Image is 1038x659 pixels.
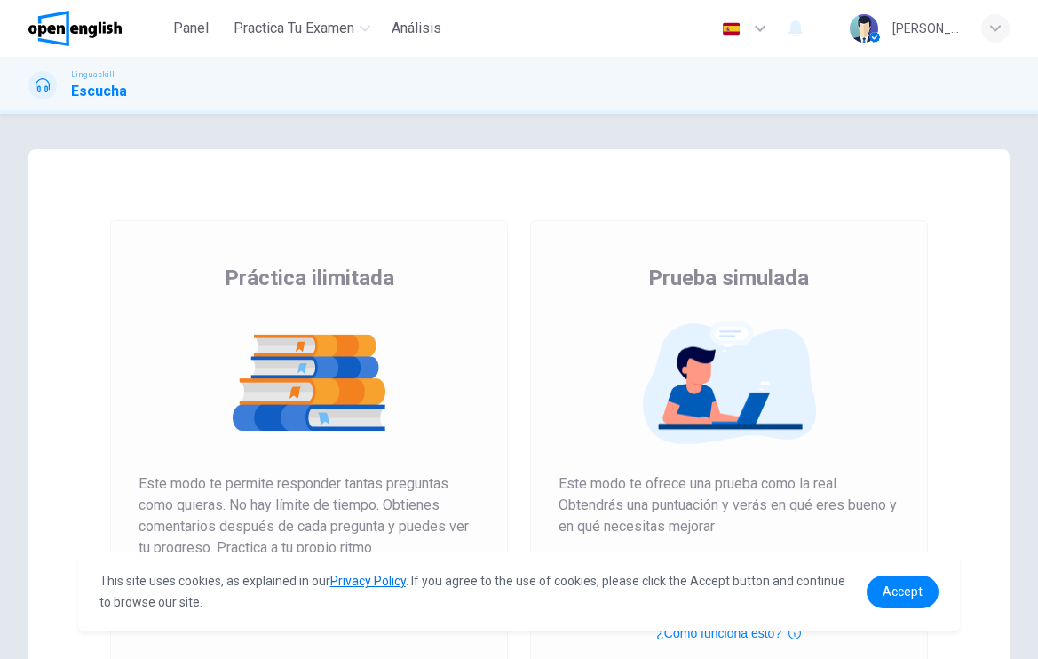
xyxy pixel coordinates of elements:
span: Panel [173,18,209,39]
a: Privacy Policy [330,574,406,588]
a: dismiss cookie message [867,576,939,608]
span: Este modo te permite responder tantas preguntas como quieras. No hay límite de tiempo. Obtienes c... [139,473,479,559]
span: Prueba simulada [648,264,809,292]
button: ¿Cómo funciona esto? [656,623,801,644]
span: Linguaskill [71,68,115,81]
span: Practica tu examen [234,18,354,39]
a: OpenEnglish logo [28,11,162,46]
span: Análisis [392,18,441,39]
span: Este modo te ofrece una prueba como la real. Obtendrás una puntuación y verás en qué eres bueno y... [559,473,899,537]
img: Profile picture [850,14,878,43]
span: Accept [883,584,923,599]
button: Practica tu examen [226,12,377,44]
span: Práctica ilimitada [225,264,394,292]
div: cookieconsent [78,552,961,631]
img: OpenEnglish logo [28,11,122,46]
span: This site uses cookies, as explained in our . If you agree to the use of cookies, please click th... [99,574,845,609]
button: Panel [162,12,219,44]
button: Análisis [384,12,448,44]
h1: Escucha [71,81,127,102]
img: es [720,22,742,36]
div: [PERSON_NAME] [892,18,960,39]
